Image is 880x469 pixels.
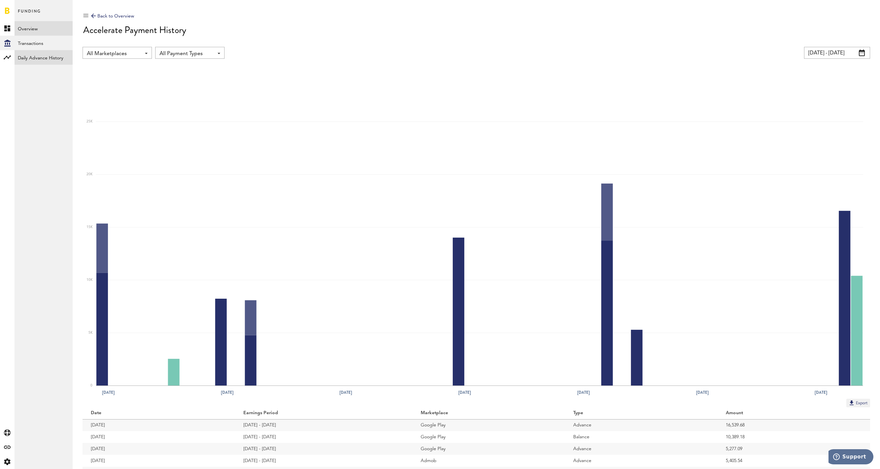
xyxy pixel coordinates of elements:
text: [DATE] [458,389,471,395]
text: 0 [90,384,92,387]
button: Export [846,399,870,407]
td: [DATE] [83,455,235,467]
td: Google Play [412,431,565,443]
a: Daily Advance History [15,50,73,65]
td: [DATE] - [DATE] [235,431,412,443]
a: Transactions [15,36,73,50]
td: 10,389.18 [718,431,870,443]
text: [DATE] [221,389,233,395]
text: [DATE] [815,389,827,395]
div: Back to Overview [91,12,134,20]
text: [DATE] [577,389,590,395]
text: 5K [88,331,93,334]
text: [DATE] [696,389,709,395]
ng-transclude: Amount [726,411,744,415]
td: [DATE] [83,431,235,443]
td: [DATE] - [DATE] [235,419,412,431]
td: [DATE] [83,419,235,431]
td: 5,277.09 [718,443,870,455]
text: 15K [87,225,93,229]
td: Balance [565,431,718,443]
text: 20K [87,173,93,176]
td: [DATE] - [DATE] [235,455,412,467]
ng-transclude: Marketplace [421,411,449,415]
text: [DATE] [102,389,115,395]
span: All Marketplaces [87,48,141,59]
ng-transclude: Earnings Period [243,411,279,415]
td: Google Play [412,419,565,431]
td: Admob [412,455,565,467]
img: Export [848,399,855,406]
span: All Payment Types [159,48,214,59]
td: Advance [565,455,718,467]
a: Overview [15,21,73,36]
text: 10K [87,278,93,282]
td: [DATE] - [DATE] [235,443,412,455]
span: Funding [18,7,41,21]
ng-transclude: Date [91,411,102,415]
div: Accelerate Payment History [83,25,870,35]
td: 5,405.54 [718,455,870,467]
td: Advance [565,419,718,431]
td: Google Play [412,443,565,455]
text: [DATE] [339,389,352,395]
text: 25K [87,120,93,123]
ng-transclude: Type [573,411,584,415]
td: Advance [565,443,718,455]
iframe: Opens a widget where you can find more information [828,449,873,466]
td: [DATE] [83,443,235,455]
td: 16,539.68 [718,419,870,431]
